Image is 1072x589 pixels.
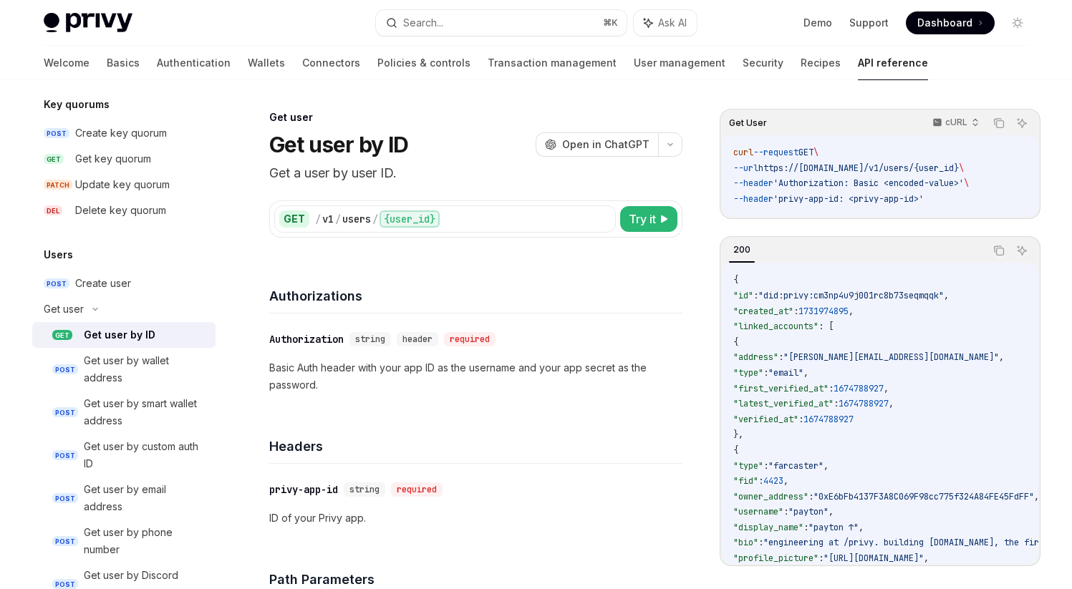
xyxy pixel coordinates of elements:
[157,46,231,80] a: Authentication
[634,10,697,36] button: Ask AI
[783,506,788,517] span: :
[733,491,808,502] span: "owner_address"
[248,46,285,80] a: Wallets
[808,491,813,502] span: :
[84,438,207,472] div: Get user by custom auth ID
[733,383,829,394] span: "first_verified_at"
[52,450,78,461] span: POST
[758,290,944,301] span: "did:privy:cm3np4u9j001rc8b73seqmqqk"
[403,14,443,31] div: Search...
[269,110,682,125] div: Get user
[620,206,677,232] button: Try it
[32,120,216,146] a: POSTCreate key quorum
[858,46,928,80] a: API reference
[793,306,798,317] span: :
[999,351,1004,363] span: ,
[402,334,433,345] span: header
[824,460,829,472] span: ,
[803,414,854,425] span: 1674788927
[834,398,839,409] span: :
[32,520,216,563] a: POSTGet user by phone number
[444,332,496,346] div: required
[733,177,773,189] span: --header
[778,351,783,363] span: :
[1013,114,1031,132] button: Ask AI
[44,46,90,80] a: Welcome
[824,553,924,564] span: "[URL][DOMAIN_NAME]"
[834,383,884,394] span: 1674788927
[924,553,929,564] span: ,
[44,154,64,165] span: GET
[758,537,763,548] span: :
[788,506,829,517] span: "payton"
[488,46,617,80] a: Transaction management
[1006,11,1029,34] button: Toggle dark mode
[377,46,470,80] a: Policies & controls
[917,16,972,30] span: Dashboard
[349,484,380,495] span: string
[944,290,949,301] span: ,
[964,177,969,189] span: \
[269,132,409,157] h1: Get user by ID
[798,414,803,425] span: :
[733,553,819,564] span: "profile_picture"
[819,321,834,332] span: : [
[269,332,344,346] div: Authorization
[733,460,763,472] span: "type"
[733,522,803,533] span: "display_name"
[763,475,783,487] span: 4423
[859,522,864,533] span: ,
[798,147,813,158] span: GET
[52,364,78,375] span: POST
[84,395,207,429] div: Get user by smart wallet address
[729,117,767,129] span: Get User
[322,212,334,226] div: v1
[906,11,995,34] a: Dashboard
[372,212,378,226] div: /
[783,475,788,487] span: ,
[733,537,758,548] span: "bio"
[44,96,110,113] h5: Key quorums
[44,205,62,216] span: DEL
[32,477,216,520] a: POSTGet user by email address
[52,407,78,418] span: POST
[803,522,808,533] span: :
[803,367,808,379] span: ,
[44,278,69,289] span: POST
[355,334,385,345] span: string
[733,367,763,379] span: "type"
[32,434,216,477] a: POSTGet user by custom auth ID
[990,241,1008,260] button: Copy the contents from the code block
[829,383,834,394] span: :
[32,198,216,223] a: DELDelete key quorum
[391,482,443,497] div: required
[733,336,738,348] span: {
[813,147,819,158] span: \
[803,16,832,30] a: Demo
[269,482,338,497] div: privy-app-id
[849,306,854,317] span: ,
[1013,241,1031,260] button: Ask AI
[798,306,849,317] span: 1731974895
[44,128,69,139] span: POST
[84,352,207,386] div: Get user by wallet address
[52,536,78,547] span: POST
[733,147,753,158] span: curl
[44,246,73,263] h5: Users
[32,271,216,296] a: POSTCreate user
[990,114,1008,132] button: Copy the contents from the code block
[819,553,824,564] span: :
[269,163,682,183] p: Get a user by user ID.
[801,46,841,80] a: Recipes
[32,322,216,348] a: GETGet user by ID
[924,111,985,135] button: cURL
[733,506,783,517] span: "username"
[315,212,321,226] div: /
[733,162,758,174] span: --url
[269,437,682,456] h4: Headers
[733,475,758,487] span: "fid"
[733,274,738,286] span: {
[768,460,824,472] span: "farcaster"
[839,398,889,409] span: 1674788927
[44,301,84,318] div: Get user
